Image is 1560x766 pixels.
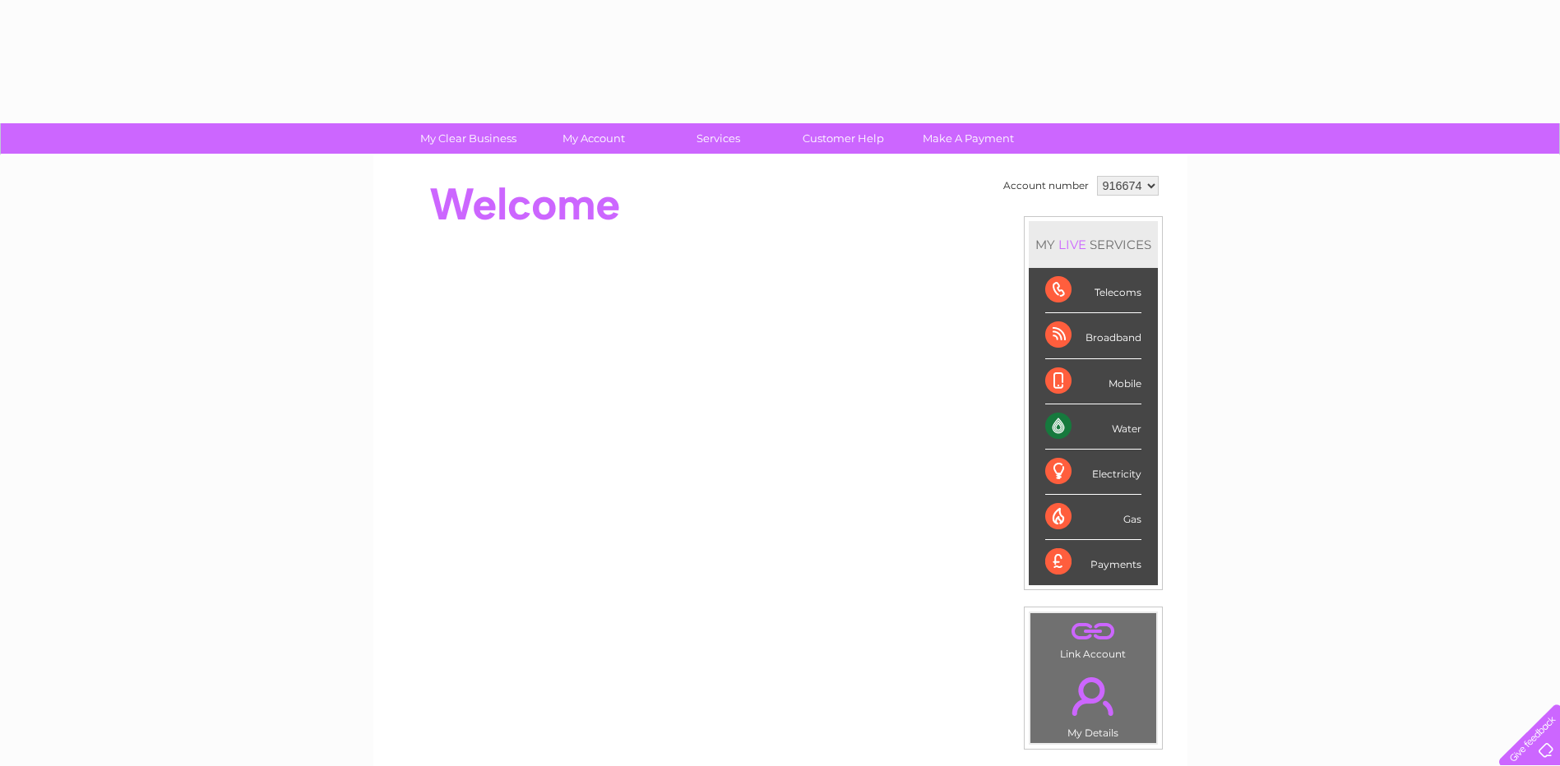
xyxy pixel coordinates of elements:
[1045,359,1141,404] div: Mobile
[1045,313,1141,358] div: Broadband
[775,123,911,154] a: Customer Help
[1045,495,1141,540] div: Gas
[525,123,661,154] a: My Account
[650,123,786,154] a: Services
[1045,540,1141,584] div: Payments
[400,123,536,154] a: My Clear Business
[1045,268,1141,313] div: Telecoms
[1045,450,1141,495] div: Electricity
[1030,612,1157,664] td: Link Account
[1045,404,1141,450] div: Water
[1055,237,1090,252] div: LIVE
[1030,663,1157,744] td: My Details
[1035,667,1152,725] a: .
[999,172,1093,200] td: Account number
[1035,617,1152,646] a: .
[1029,221,1158,268] div: MY SERVICES
[900,123,1036,154] a: Make A Payment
